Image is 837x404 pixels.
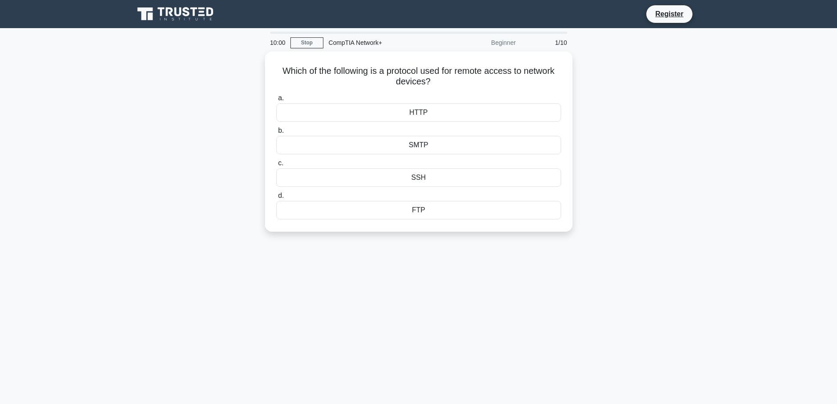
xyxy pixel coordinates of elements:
div: HTTP [276,103,561,122]
div: FTP [276,201,561,219]
div: 1/10 [521,34,572,51]
a: Register [650,8,688,19]
span: c. [278,159,283,167]
div: CompTIA Network+ [323,34,444,51]
span: b. [278,127,284,134]
span: d. [278,192,284,199]
a: Stop [290,37,323,48]
div: SMTP [276,136,561,154]
h5: Which of the following is a protocol used for remote access to network devices? [275,66,562,87]
div: SSH [276,168,561,187]
div: 10:00 [265,34,290,51]
span: a. [278,94,284,102]
div: Beginner [444,34,521,51]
